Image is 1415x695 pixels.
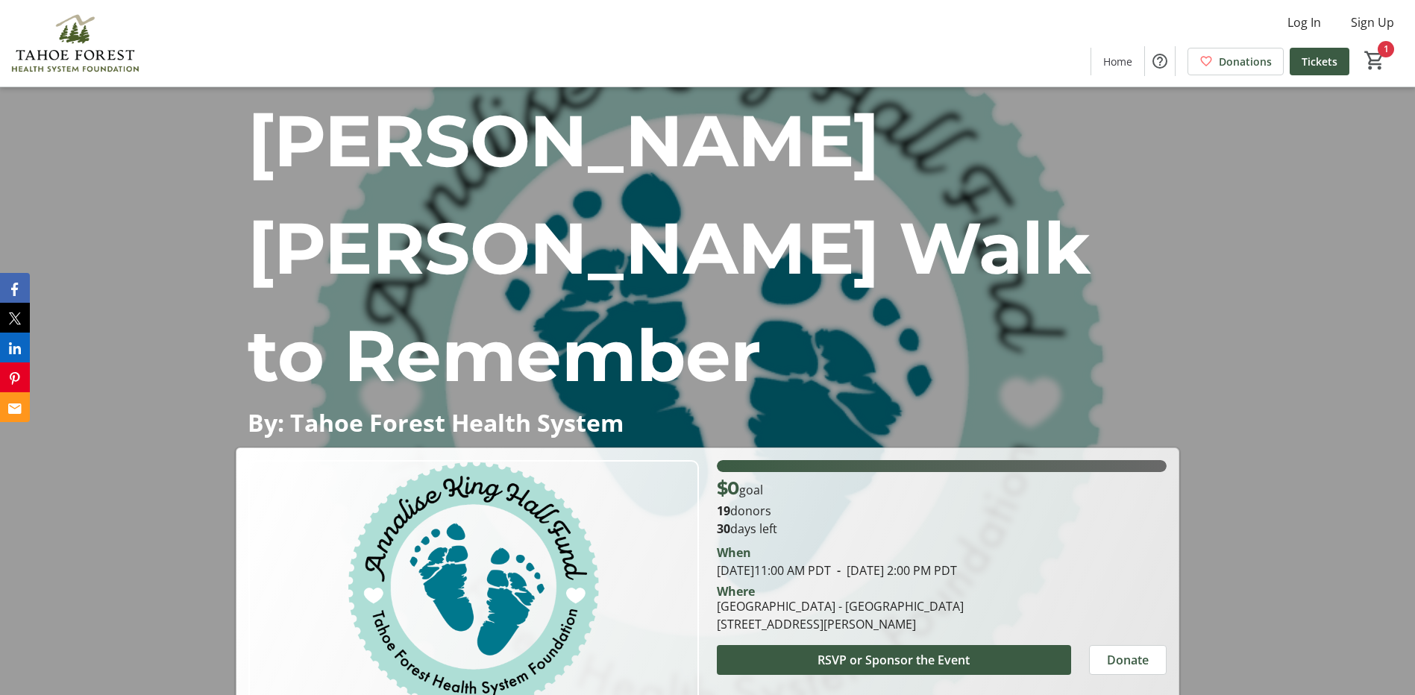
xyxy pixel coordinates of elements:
span: Home [1103,54,1132,69]
div: Where [717,585,755,597]
button: Help [1145,46,1175,76]
p: donors [717,502,1167,520]
span: 30 [717,521,730,537]
button: Sign Up [1339,10,1406,34]
div: [STREET_ADDRESS][PERSON_NAME] [717,615,964,633]
a: Home [1091,48,1144,75]
a: Donations [1187,48,1284,75]
span: $0 [717,477,739,499]
button: RSVP or Sponsor the Event [717,645,1071,675]
div: 100% of fundraising goal reached [717,460,1167,472]
button: Log In [1276,10,1333,34]
span: - [831,562,847,579]
span: [PERSON_NAME] [PERSON_NAME] Walk to Remember [248,97,1090,399]
div: When [717,544,751,562]
span: Tickets [1302,54,1337,69]
a: Tickets [1290,48,1349,75]
span: Donate [1107,651,1149,669]
span: RSVP or Sponsor the Event [818,651,970,669]
span: [DATE] 2:00 PM PDT [831,562,957,579]
button: Cart [1361,47,1388,74]
div: [GEOGRAPHIC_DATA] - [GEOGRAPHIC_DATA] [717,597,964,615]
span: Log In [1287,13,1321,31]
span: [DATE] 11:00 AM PDT [717,562,831,579]
p: By: Tahoe Forest Health System [248,409,1167,435]
span: Sign Up [1351,13,1394,31]
b: 19 [717,503,730,519]
button: Donate [1089,645,1167,675]
span: Donations [1219,54,1272,69]
p: goal [717,475,763,502]
p: days left [717,520,1167,538]
img: Tahoe Forest Health System Foundation's Logo [9,6,142,81]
